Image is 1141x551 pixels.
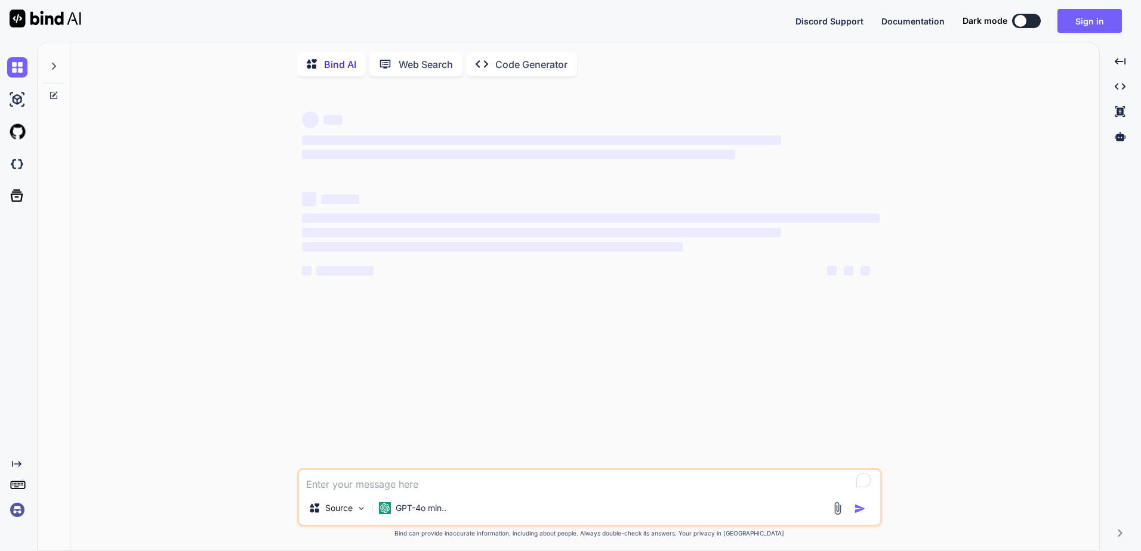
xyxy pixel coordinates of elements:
span: Documentation [881,16,945,26]
span: Dark mode [963,15,1007,27]
img: ai-studio [7,89,27,110]
img: attachment [831,502,844,515]
span: ‌ [302,228,781,237]
button: Sign in [1057,9,1122,33]
span: ‌ [302,112,319,128]
span: ‌ [323,115,343,125]
p: Source [325,502,353,514]
img: Pick Models [356,503,366,513]
span: ‌ [302,192,316,206]
span: ‌ [321,194,359,204]
span: ‌ [827,266,837,275]
img: icon [854,503,866,515]
span: ‌ [861,266,870,275]
span: ‌ [844,266,853,275]
img: Bind AI [10,10,81,27]
span: ‌ [302,150,735,159]
img: chat [7,57,27,78]
span: ‌ [302,266,312,275]
p: Web Search [399,57,453,72]
p: Bind AI [324,57,356,72]
span: ‌ [302,135,781,145]
img: signin [7,500,27,520]
img: darkCloudIdeIcon [7,154,27,174]
textarea: To enrich screen reader interactions, please activate Accessibility in Grammarly extension settings [299,470,880,491]
span: ‌ [316,266,374,275]
p: Code Generator [495,57,568,72]
span: ‌ [302,242,683,252]
span: ‌ [302,213,880,223]
p: GPT-4o min.. [396,502,446,514]
p: Bind can provide inaccurate information, including about people. Always double-check its answers.... [297,529,882,538]
img: githubLight [7,122,27,142]
button: Documentation [881,15,945,27]
button: Discord Support [795,15,864,27]
span: Discord Support [795,16,864,26]
img: GPT-4o mini [379,502,391,514]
